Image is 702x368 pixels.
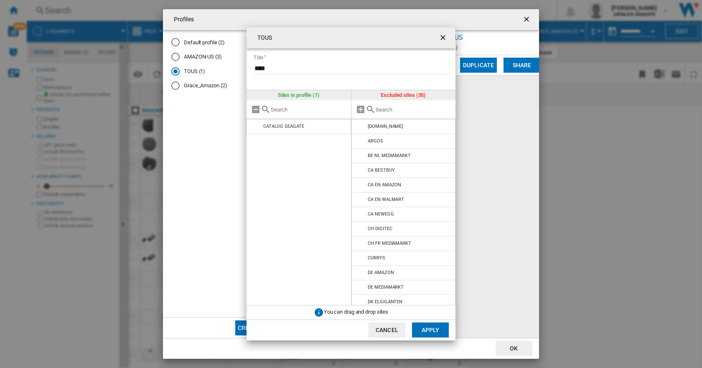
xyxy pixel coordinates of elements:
[368,241,411,246] div: CH FR MEDIAMARKT
[368,299,402,305] div: DK ELGIGANTEN
[271,107,347,113] input: Search
[368,138,383,144] div: ARGOS
[253,34,272,42] h4: TOUS
[247,90,351,100] div: Sites in profile (1)
[368,197,404,202] div: CA EN WALMART
[368,211,394,217] div: CA NEWEGG
[368,168,394,173] div: CA BESTBUY
[439,33,449,43] ng-md-icon: getI18NText('BUTTONS.CLOSE_DIALOG')
[356,104,366,114] md-icon: Add all
[351,90,456,100] div: Excluded sites (35)
[369,322,405,338] button: Cancel
[247,28,455,340] md-dialog: TOUS Title ...
[368,226,392,231] div: CH DIGITEC
[368,255,385,261] div: CURRYS
[324,309,388,315] span: You can drag and drop sites
[251,104,261,114] md-icon: Remove all
[263,124,304,129] div: CATALOG SEAGATE
[412,322,449,338] button: Apply
[368,284,404,290] div: DE MEDIAMARKT
[368,270,394,275] div: DE AMAZON
[368,182,401,188] div: CA EN AMAZON
[376,107,452,113] input: Search
[368,124,403,129] div: [DOMAIN_NAME]
[368,153,410,158] div: BE NL MEDIAMARKT
[435,30,452,46] button: getI18NText('BUTTONS.CLOSE_DIALOG')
